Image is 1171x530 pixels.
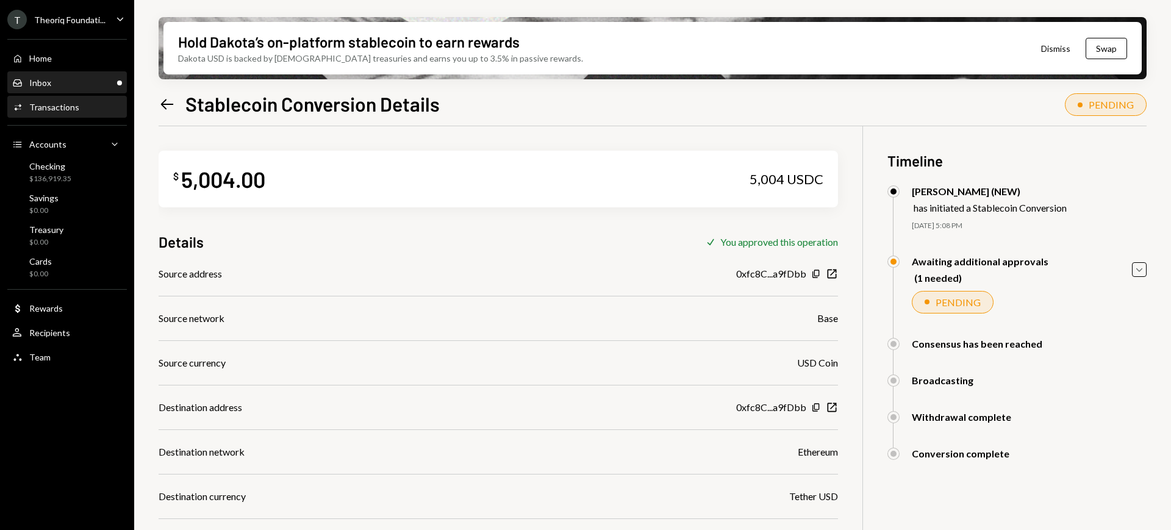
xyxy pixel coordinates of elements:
div: Hold Dakota’s on-platform stablecoin to earn rewards [178,32,520,52]
div: Withdrawal complete [912,411,1011,423]
button: Dismiss [1026,34,1086,63]
div: 5,004 USDC [750,171,823,188]
div: 5,004.00 [181,165,265,193]
a: Home [7,47,127,69]
div: has initiated a Stablecoin Conversion [914,202,1067,213]
h3: Details [159,232,204,252]
div: Source currency [159,356,226,370]
div: (1 needed) [914,272,1048,284]
div: Home [29,53,52,63]
div: PENDING [1089,99,1134,110]
div: Theoriq Foundati... [34,15,106,25]
div: Broadcasting [912,374,973,386]
div: Cards [29,256,52,267]
div: $0.00 [29,206,59,216]
div: Ethereum [798,445,838,459]
a: Rewards [7,297,127,319]
div: 0xfc8C...a9fDbb [736,267,806,281]
div: Conversion complete [912,448,1009,459]
div: Savings [29,193,59,203]
div: $0.00 [29,237,63,248]
div: Dakota USD is backed by [DEMOGRAPHIC_DATA] treasuries and earns you up to 3.5% in passive rewards. [178,52,583,65]
div: Rewards [29,303,63,313]
div: USD Coin [797,356,838,370]
a: Team [7,346,127,368]
a: Inbox [7,71,127,93]
a: Checking$136,919.35 [7,157,127,187]
div: Awaiting additional approvals [912,256,1048,267]
div: Base [817,311,838,326]
h3: Timeline [887,151,1147,171]
a: Treasury$0.00 [7,221,127,250]
a: Recipients [7,321,127,343]
div: PENDING [936,296,981,308]
div: Tether USD [789,489,838,504]
div: Recipients [29,328,70,338]
h1: Stablecoin Conversion Details [185,91,440,116]
a: Accounts [7,133,127,155]
a: Cards$0.00 [7,252,127,282]
div: Source network [159,311,224,326]
div: Checking [29,161,71,171]
div: Destination network [159,445,245,459]
a: Savings$0.00 [7,189,127,218]
div: Transactions [29,102,79,112]
div: Inbox [29,77,51,88]
button: Swap [1086,38,1127,59]
div: $136,919.35 [29,174,71,184]
div: Team [29,352,51,362]
div: Treasury [29,224,63,235]
div: $ [173,170,179,182]
div: T [7,10,27,29]
div: Destination address [159,400,242,415]
div: Consensus has been reached [912,338,1042,349]
div: $0.00 [29,269,52,279]
div: Source address [159,267,222,281]
div: 0xfc8C...a9fDbb [736,400,806,415]
div: Destination currency [159,489,246,504]
div: [DATE] 5:08 PM [912,221,1147,231]
div: Accounts [29,139,66,149]
div: You approved this operation [720,236,838,248]
div: [PERSON_NAME] (NEW) [912,185,1067,197]
a: Transactions [7,96,127,118]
